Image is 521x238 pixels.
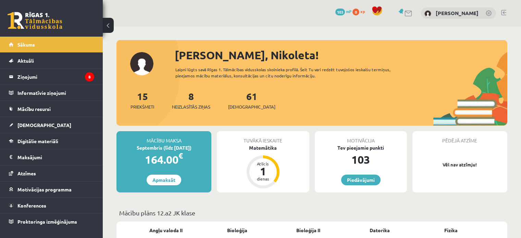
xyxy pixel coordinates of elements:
a: 103 mP [335,9,351,14]
a: Matemātika Atlicis 1 dienas [217,144,309,189]
a: Maksājumi [9,149,94,165]
div: Tuvākā ieskaite [217,131,309,144]
span: mP [346,9,351,14]
a: Sākums [9,37,94,52]
div: dienas [253,177,273,181]
a: Rīgas 1. Tālmācības vidusskola [8,12,62,29]
div: Pēdējā atzīme [412,131,507,144]
span: Priekšmeti [131,103,154,110]
i: 8 [85,72,94,82]
legend: Informatīvie ziņojumi [17,85,94,101]
span: [DEMOGRAPHIC_DATA] [228,103,275,110]
div: Tev pieejamie punkti [315,144,407,151]
span: 103 [335,9,345,15]
div: 103 [315,151,407,168]
span: Mācību resursi [17,106,51,112]
div: Atlicis [253,162,273,166]
a: [PERSON_NAME] [436,10,479,16]
span: Neizlasītās ziņas [172,103,210,110]
legend: Maksājumi [17,149,94,165]
a: Digitālie materiāli [9,133,94,149]
div: 1 [253,166,273,177]
p: Vēl nav atzīmju! [416,161,504,168]
span: Proktoringa izmēģinājums [17,218,77,225]
a: 15Priekšmeti [131,90,154,110]
span: Motivācijas programma [17,186,72,192]
a: Mācību resursi [9,101,94,117]
span: Konferences [17,202,46,209]
a: Ziņojumi8 [9,69,94,85]
legend: Ziņojumi [17,69,94,85]
a: 61[DEMOGRAPHIC_DATA] [228,90,275,110]
a: Bioloģija [227,227,247,234]
a: 0 xp [352,9,368,14]
div: Laipni lūgts savā Rīgas 1. Tālmācības vidusskolas skolnieka profilā. Šeit Tu vari redzēt tuvojošo... [175,66,410,79]
a: Angļu valoda II [149,227,183,234]
span: [DEMOGRAPHIC_DATA] [17,122,71,128]
a: [DEMOGRAPHIC_DATA] [9,117,94,133]
span: xp [360,9,365,14]
span: Sākums [17,41,35,48]
img: Nikoleta Nikiforova [424,10,431,17]
a: Aktuāli [9,53,94,68]
div: Motivācija [315,131,407,144]
div: Septembris (līdz [DATE]) [116,144,211,151]
a: Piedāvājumi [341,175,381,185]
div: Mācību maksa [116,131,211,144]
a: Bioloģija II [296,227,320,234]
span: Atzīmes [17,170,36,176]
span: 0 [352,9,359,15]
a: Atzīmes [9,165,94,181]
div: 164.00 [116,151,211,168]
a: Informatīvie ziņojumi [9,85,94,101]
a: Apmaksāt [147,175,181,185]
a: Motivācijas programma [9,181,94,197]
p: Mācību plāns 12.a2 JK klase [119,208,505,217]
a: Konferences [9,198,94,213]
span: Aktuāli [17,58,34,64]
a: 8Neizlasītās ziņas [172,90,210,110]
div: [PERSON_NAME], Nikoleta! [175,47,507,63]
a: Datorika [370,227,390,234]
span: € [178,151,183,161]
a: Fizika [444,227,458,234]
a: Proktoringa izmēģinājums [9,214,94,229]
span: Digitālie materiāli [17,138,58,144]
div: Matemātika [217,144,309,151]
